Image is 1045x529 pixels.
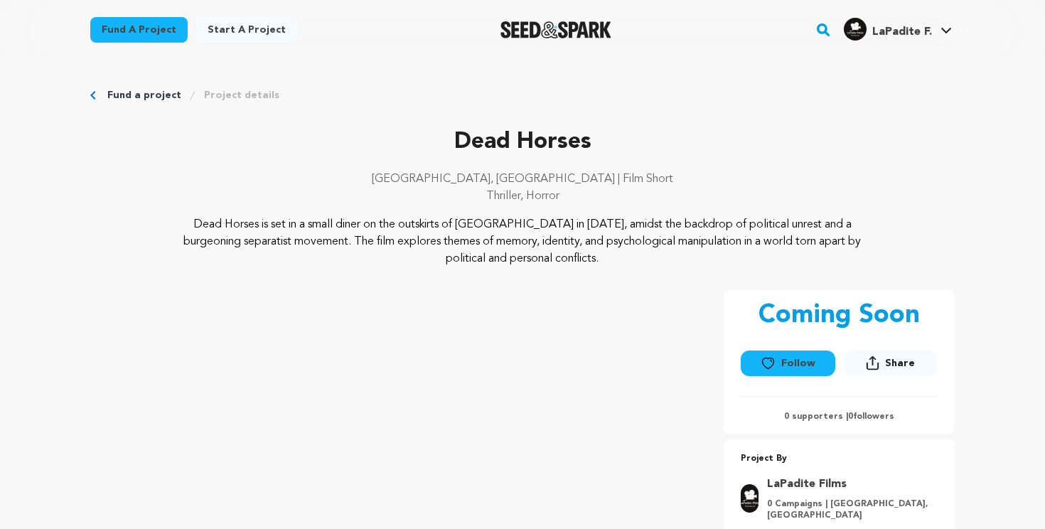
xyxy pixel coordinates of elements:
[90,125,955,159] p: Dead Horses
[885,356,915,370] span: Share
[741,484,759,513] img: c396769c3806835d.jpg
[841,15,955,45] span: LaPadite F.'s Profile
[844,350,938,382] span: Share
[741,351,835,376] button: Follow
[848,412,853,421] span: 0
[844,18,867,41] img: c396769c3806835d.jpg
[107,88,181,102] a: Fund a project
[90,17,188,43] a: Fund a project
[844,350,938,376] button: Share
[500,21,612,38] img: Seed&Spark Logo Dark Mode
[90,188,955,205] p: Thriller, Horror
[177,216,869,267] p: Dead Horses is set in a small diner on the outskirts of [GEOGRAPHIC_DATA] in [DATE], amidst the b...
[767,476,929,493] a: Goto LaPadite Films profile
[759,301,920,330] p: Coming Soon
[196,17,297,43] a: Start a project
[841,15,955,41] a: LaPadite F.'s Profile
[204,88,279,102] a: Project details
[90,171,955,188] p: [GEOGRAPHIC_DATA], [GEOGRAPHIC_DATA] | Film Short
[872,26,932,38] span: LaPadite F.
[500,21,612,38] a: Seed&Spark Homepage
[767,498,929,521] p: 0 Campaigns | [GEOGRAPHIC_DATA], [GEOGRAPHIC_DATA]
[741,451,938,467] p: Project By
[90,88,955,102] div: Breadcrumb
[844,18,932,41] div: LaPadite F.'s Profile
[741,411,938,422] p: 0 supporters | followers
